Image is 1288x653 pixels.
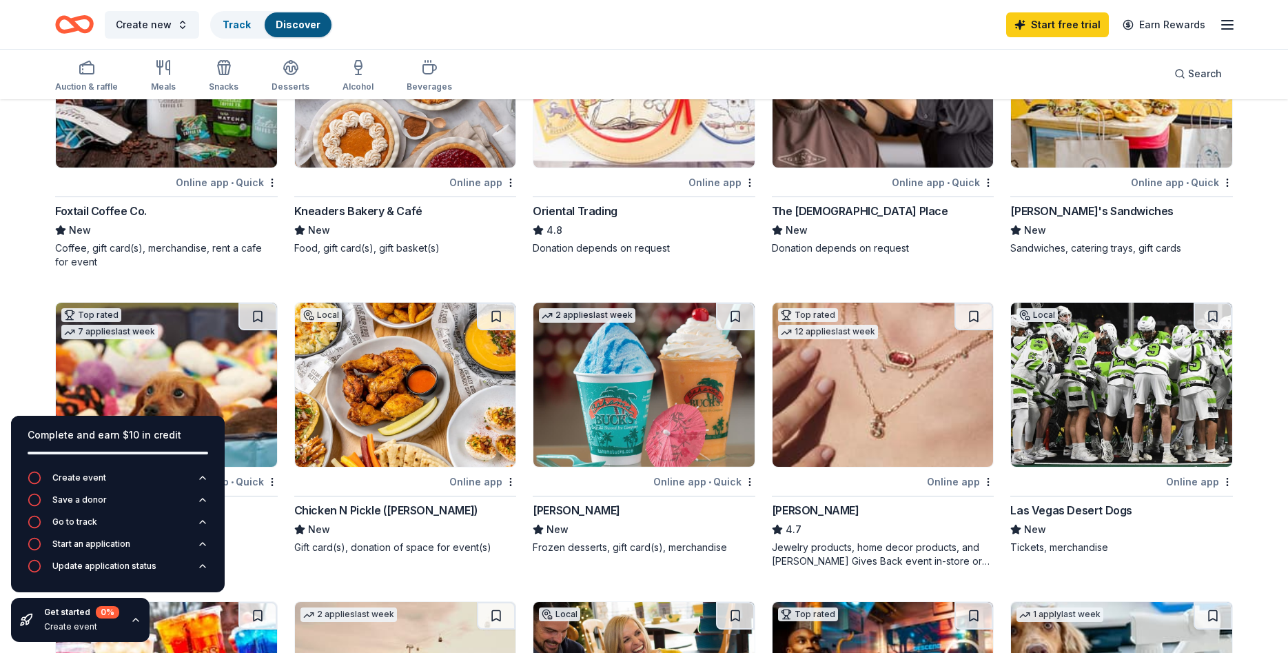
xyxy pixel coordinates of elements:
[55,302,278,554] a: Image for BarkBoxTop rated7 applieslast weekOnline app•QuickBarkBox5.0Dog toy(s), dog food
[1186,177,1189,188] span: •
[533,303,755,467] img: Image for Bahama Buck's
[546,521,569,538] span: New
[276,19,320,30] a: Discover
[231,177,234,188] span: •
[294,203,422,219] div: Kneaders Bakery & Café
[272,81,309,92] div: Desserts
[343,81,374,92] div: Alcohol
[533,302,755,554] a: Image for Bahama Buck's2 applieslast weekOnline app•Quick[PERSON_NAME]NewFrozen desserts, gift ca...
[151,54,176,99] button: Meals
[300,308,342,322] div: Local
[55,54,118,99] button: Auction & raffle
[28,515,208,537] button: Go to track
[61,325,158,339] div: 7 applies last week
[892,174,994,191] div: Online app Quick
[1166,473,1233,490] div: Online app
[28,537,208,559] button: Start an application
[449,174,516,191] div: Online app
[55,241,278,269] div: Coffee, gift card(s), merchandise, rent a cafe for event
[294,3,517,255] a: Image for Kneaders Bakery & CaféOnline appKneaders Bakery & CaféNewFood, gift card(s), gift baske...
[151,81,176,92] div: Meals
[61,308,121,322] div: Top rated
[28,471,208,493] button: Create event
[772,241,994,255] div: Donation depends on request
[533,241,755,255] div: Donation depends on request
[223,19,251,30] a: Track
[927,473,994,490] div: Online app
[176,174,278,191] div: Online app Quick
[772,3,994,255] a: Image for The Gents PlaceLocalOnline app•QuickThe [DEMOGRAPHIC_DATA] PlaceNewDonation depends on ...
[294,541,517,554] div: Gift card(s), donation of space for event(s)
[778,325,878,339] div: 12 applies last week
[778,308,838,322] div: Top rated
[44,621,119,632] div: Create event
[1010,502,1132,519] div: Las Vegas Desert Dogs
[1011,303,1232,467] img: Image for Las Vegas Desert Dogs
[28,559,208,581] button: Update application status
[546,222,562,239] span: 4.8
[1114,12,1214,37] a: Earn Rewards
[1188,66,1222,82] span: Search
[55,8,94,41] a: Home
[294,241,517,255] div: Food, gift card(s), gift basket(s)
[539,607,580,621] div: Local
[539,308,635,323] div: 2 applies last week
[407,81,452,92] div: Beverages
[1010,541,1233,554] div: Tickets, merchandise
[1006,12,1109,37] a: Start free trial
[1010,302,1233,554] a: Image for Las Vegas Desert DogsLocalOnline appLas Vegas Desert DogsNewTickets, merchandise
[533,502,620,519] div: [PERSON_NAME]
[1024,222,1046,239] span: New
[69,222,91,239] span: New
[116,17,172,33] span: Create new
[1163,60,1233,88] button: Search
[772,203,948,219] div: The [DEMOGRAPHIC_DATA] Place
[55,203,147,219] div: Foxtail Coffee Co.
[407,54,452,99] button: Beverages
[209,81,238,92] div: Snacks
[1024,521,1046,538] span: New
[96,606,119,619] div: 0 %
[210,11,333,39] button: TrackDiscover
[28,427,208,443] div: Complete and earn $10 in credit
[786,222,808,239] span: New
[772,502,859,519] div: [PERSON_NAME]
[533,203,617,219] div: Oriental Trading
[947,177,950,188] span: •
[533,541,755,554] div: Frozen desserts, gift card(s), merchandise
[786,521,801,538] span: 4.7
[773,303,994,467] img: Image for Kendra Scott
[209,54,238,99] button: Snacks
[653,473,755,490] div: Online app Quick
[272,54,309,99] button: Desserts
[1010,3,1233,255] a: Image for Ike's Sandwiches2 applieslast weekOnline app•Quick[PERSON_NAME]'s SandwichesNewSandwich...
[1016,607,1103,622] div: 1 apply last week
[55,3,278,269] a: Image for Foxtail Coffee Co.1 applylast weekLocalOnline app•QuickFoxtail Coffee Co.NewCoffee, gif...
[52,516,97,528] div: Go to track
[1016,308,1058,322] div: Local
[105,11,199,39] button: Create new
[772,541,994,568] div: Jewelry products, home decor products, and [PERSON_NAME] Gives Back event in-store or online (or ...
[28,493,208,515] button: Save a donor
[300,607,397,622] div: 2 applies last week
[52,472,106,483] div: Create event
[294,502,478,519] div: Chicken N Pickle ([PERSON_NAME])
[533,3,755,255] a: Image for Oriental TradingTop rated13 applieslast weekOnline appOriental Trading4.8Donation depen...
[1131,174,1233,191] div: Online app Quick
[449,473,516,490] div: Online app
[688,174,755,191] div: Online app
[55,81,118,92] div: Auction & raffle
[44,606,119,619] div: Get started
[1010,203,1174,219] div: [PERSON_NAME]'s Sandwiches
[772,302,994,568] a: Image for Kendra ScottTop rated12 applieslast weekOnline app[PERSON_NAME]4.7Jewelry products, hom...
[778,607,838,621] div: Top rated
[708,476,711,488] span: •
[56,303,277,467] img: Image for BarkBox
[308,521,330,538] span: New
[294,302,517,554] a: Image for Chicken N Pickle (Henderson)LocalOnline appChicken N Pickle ([PERSON_NAME])NewGift card...
[52,494,107,505] div: Save a donor
[343,54,374,99] button: Alcohol
[308,222,330,239] span: New
[52,539,130,550] div: Start an application
[52,561,156,572] div: Update application status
